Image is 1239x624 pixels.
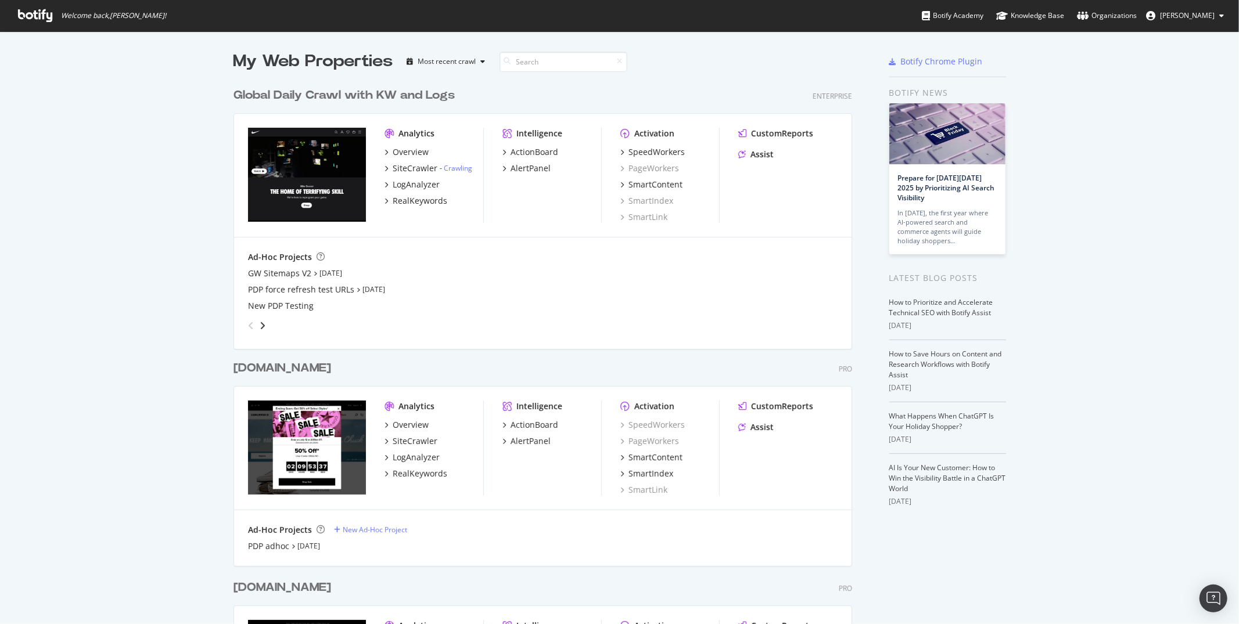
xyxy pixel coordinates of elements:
a: SiteCrawler- Crawling [385,163,472,174]
a: ActionBoard [502,146,558,158]
a: AI Is Your New Customer: How to Win the Visibility Battle in a ChatGPT World [889,463,1006,493]
a: LogAnalyzer [385,452,440,463]
div: Knowledge Base [996,10,1064,21]
a: SmartContent [620,452,683,463]
a: How to Prioritize and Accelerate Technical SEO with Botify Assist [889,297,993,318]
div: [DATE] [889,496,1006,507]
a: LogAnalyzer [385,179,440,190]
div: My Web Properties [234,50,393,73]
a: AlertPanel [502,163,551,174]
div: Ad-Hoc Projects [248,251,312,263]
a: [DATE] [297,541,320,551]
div: SmartContent [629,452,683,463]
a: What Happens When ChatGPT Is Your Holiday Shopper? [889,411,994,431]
div: Open Intercom Messenger [1200,585,1227,612]
a: Prepare for [DATE][DATE] 2025 by Prioritizing AI Search Visibility [898,173,995,203]
div: [DOMAIN_NAME] [234,579,331,596]
a: [DATE] [362,284,385,294]
div: [DATE] [889,320,1006,331]
img: nike.com [248,128,366,222]
a: SpeedWorkers [620,419,685,431]
div: ActionBoard [511,419,558,431]
a: SiteCrawler [385,435,437,447]
a: Crawling [444,163,472,173]
input: Search [500,52,627,72]
div: New Ad-Hoc Project [343,525,407,535]
a: [DOMAIN_NAME] [234,360,336,377]
div: Overview [393,146,429,158]
a: New Ad-Hoc Project [334,525,407,535]
img: Prepare for Black Friday 2025 by Prioritizing AI Search Visibility [889,103,1005,164]
a: PageWorkers [620,163,679,174]
div: Botify Chrome Plugin [901,56,983,67]
button: Most recent crawl [403,52,490,71]
a: ActionBoard [502,419,558,431]
div: SmartContent [629,179,683,190]
span: Welcome back, [PERSON_NAME] ! [61,11,166,20]
a: AlertPanel [502,435,551,447]
div: Analytics [398,128,434,139]
div: [DATE] [889,434,1006,445]
a: CustomReports [738,128,813,139]
div: Intelligence [516,128,562,139]
div: CustomReports [751,401,813,412]
div: Latest Blog Posts [889,272,1006,284]
div: RealKeywords [393,468,447,479]
div: Activation [634,128,674,139]
div: SmartIndex [629,468,673,479]
div: Assist [750,421,774,433]
div: LogAnalyzer [393,179,440,190]
a: Overview [385,419,429,431]
div: SiteCrawler [393,435,437,447]
div: In [DATE], the first year where AI-powered search and commerce agents will guide holiday shoppers… [898,208,997,246]
div: Assist [750,149,774,160]
div: Intelligence [516,401,562,412]
a: PageWorkers [620,435,679,447]
a: SmartIndex [620,468,673,479]
a: SmartLink [620,484,667,496]
div: RealKeywords [393,195,447,207]
a: [DOMAIN_NAME] [234,579,336,596]
span: Edward Turner [1160,10,1215,20]
a: How to Save Hours on Content and Research Workflows with Botify Assist [889,349,1002,380]
div: [DOMAIN_NAME] [234,360,331,377]
div: angle-right [258,320,267,331]
a: Assist [738,421,774,433]
div: SmartLink [620,211,667,223]
a: PDP adhoc [248,540,289,552]
a: Assist [738,149,774,160]
div: Pro [839,583,852,593]
a: Overview [385,146,429,158]
div: Activation [634,401,674,412]
div: Botify Academy [922,10,983,21]
div: angle-left [243,316,258,335]
a: CustomReports [738,401,813,412]
a: SmartContent [620,179,683,190]
div: Botify news [889,86,1006,99]
a: RealKeywords [385,468,447,479]
div: Analytics [398,401,434,412]
div: LogAnalyzer [393,452,440,463]
a: SpeedWorkers [620,146,685,158]
a: PDP force refresh test URLs [248,284,354,295]
button: [PERSON_NAME] [1137,6,1233,25]
div: [DATE] [889,383,1006,393]
img: www.converse.com [248,401,366,495]
a: SmartIndex [620,195,673,207]
div: SpeedWorkers [629,146,685,158]
div: Overview [393,419,429,431]
a: GW Sitemaps V2 [248,268,311,279]
a: Global Daily Crawl with KW and Logs [234,87,459,104]
div: ActionBoard [511,146,558,158]
a: New PDP Testing [248,300,314,312]
div: Pro [839,364,852,374]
